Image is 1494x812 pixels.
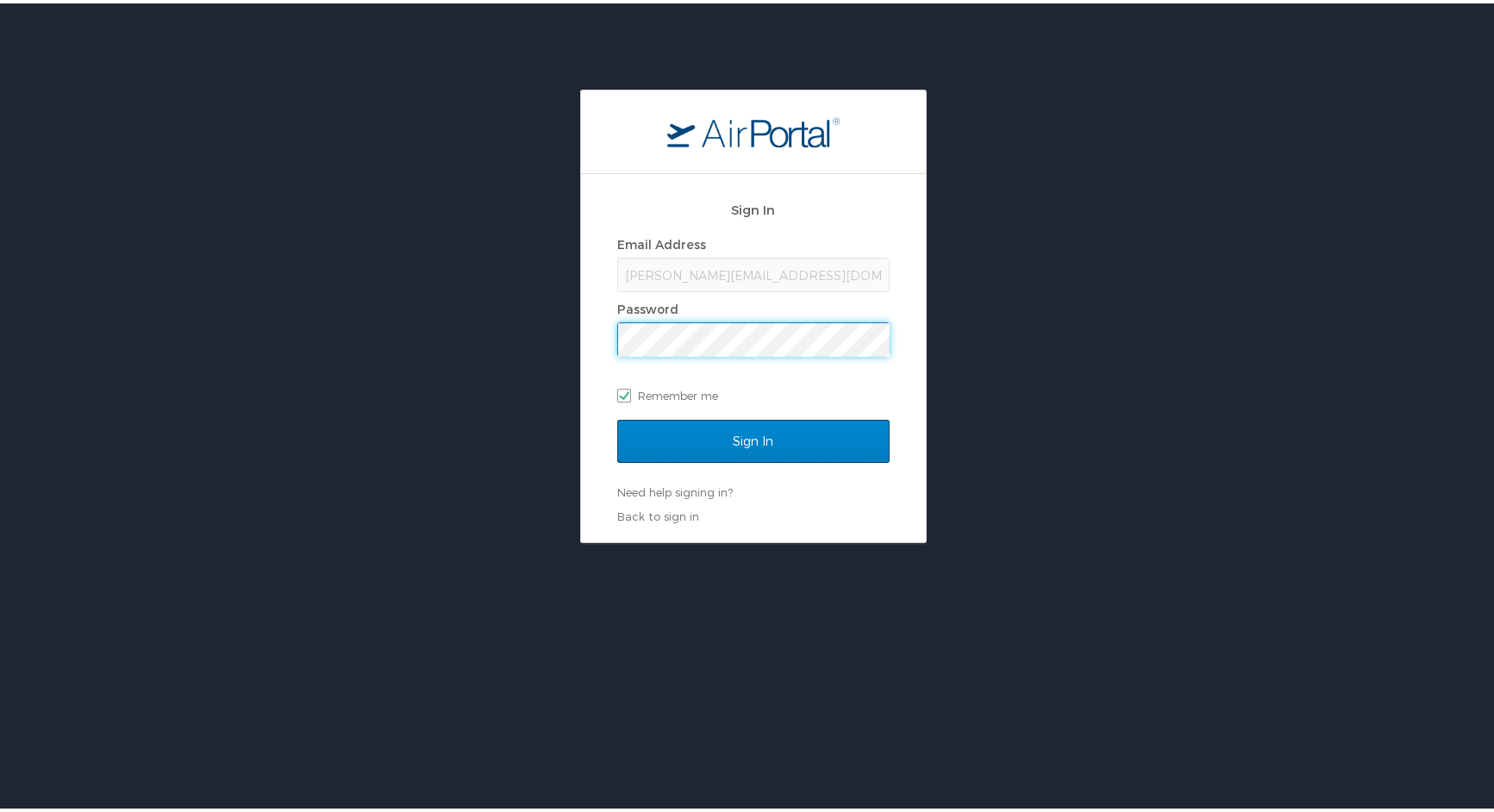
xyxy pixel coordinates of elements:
[617,416,890,459] input: Sign In
[617,506,699,520] a: Back to sign in
[617,482,733,496] a: Need help signing in?
[617,234,706,248] label: Email Address
[617,379,890,405] label: Remember me
[617,298,678,313] label: Password
[617,197,890,216] h2: Sign In
[667,113,840,144] img: logo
